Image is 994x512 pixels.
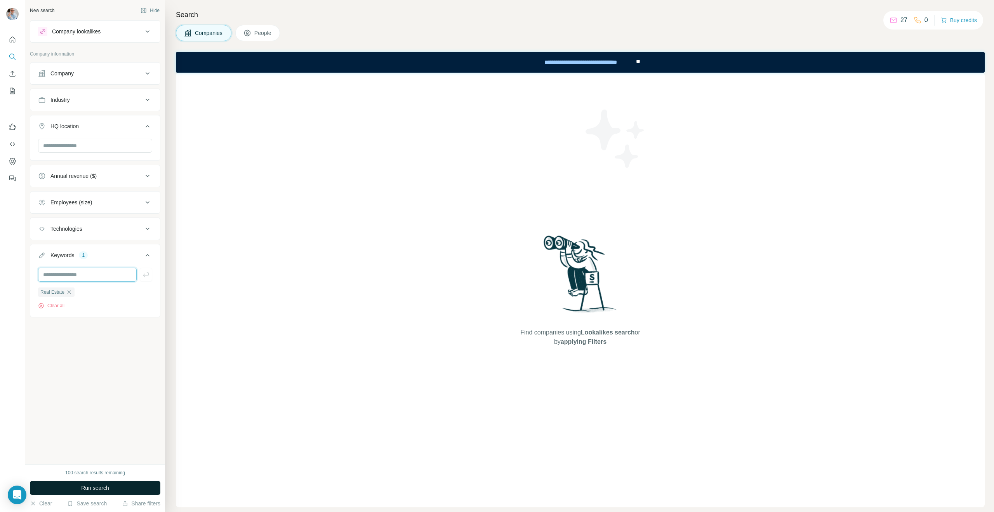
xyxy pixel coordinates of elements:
[900,16,907,25] p: 27
[30,117,160,139] button: HQ location
[30,193,160,212] button: Employees (size)
[176,52,985,73] iframe: Banner
[38,302,64,309] button: Clear all
[50,199,92,206] div: Employees (size)
[6,120,19,134] button: Use Surfe on LinkedIn
[6,33,19,47] button: Quick start
[6,8,19,20] img: Avatar
[50,70,74,77] div: Company
[6,67,19,81] button: Enrich CSV
[30,91,160,109] button: Industry
[6,137,19,151] button: Use Surfe API
[30,22,160,41] button: Company lookalikes
[30,246,160,268] button: Keywords1
[561,338,606,345] span: applying Filters
[50,172,97,180] div: Annual revenue ($)
[6,50,19,64] button: Search
[30,167,160,185] button: Annual revenue ($)
[254,29,272,37] span: People
[30,219,160,238] button: Technologies
[30,51,160,57] p: Company information
[6,171,19,185] button: Feedback
[195,29,223,37] span: Companies
[135,5,165,16] button: Hide
[30,7,54,14] div: New search
[30,64,160,83] button: Company
[6,84,19,98] button: My lists
[6,154,19,168] button: Dashboard
[52,28,101,35] div: Company lookalikes
[81,484,109,492] span: Run search
[580,104,650,174] img: Surfe Illustration - Stars
[176,9,985,20] h4: Search
[518,328,642,347] span: Find companies using or by
[30,500,52,507] button: Clear
[50,251,74,259] div: Keywords
[924,16,928,25] p: 0
[941,15,977,26] button: Buy credits
[122,500,160,507] button: Share filters
[50,96,70,104] div: Industry
[40,289,64,296] span: Real Estate
[30,481,160,495] button: Run search
[50,225,82,233] div: Technologies
[540,233,621,320] img: Surfe Illustration - Woman searching with binoculars
[581,329,635,336] span: Lookalikes search
[79,252,88,259] div: 1
[8,486,26,504] div: Open Intercom Messenger
[67,500,107,507] button: Save search
[50,122,79,130] div: HQ location
[65,469,125,476] div: 100 search results remaining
